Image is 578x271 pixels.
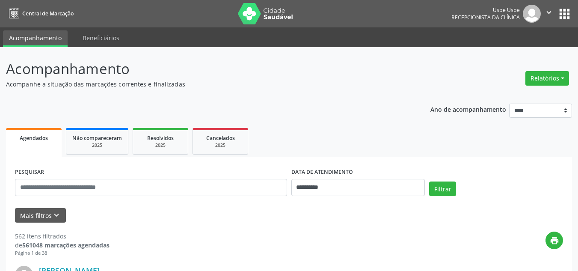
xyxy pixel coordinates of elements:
[6,80,402,89] p: Acompanhe a situação das marcações correntes e finalizadas
[20,134,48,142] span: Agendados
[15,208,66,223] button: Mais filtroskeyboard_arrow_down
[429,182,456,196] button: Filtrar
[451,6,520,14] div: Uspe Uspe
[72,134,122,142] span: Não compareceram
[139,142,182,149] div: 2025
[525,71,569,86] button: Relatórios
[77,30,125,45] a: Beneficiários
[3,30,68,47] a: Acompanhamento
[72,142,122,149] div: 2025
[52,211,61,220] i: keyboard_arrow_down
[430,104,506,114] p: Ano de acompanhamento
[15,241,110,250] div: de
[15,232,110,241] div: 562 itens filtrados
[15,250,110,257] div: Página 1 de 38
[541,5,557,23] button: 
[22,10,74,17] span: Central de Marcação
[557,6,572,21] button: apps
[147,134,174,142] span: Resolvidos
[523,5,541,23] img: img
[15,166,44,179] label: PESQUISAR
[451,14,520,21] span: Recepcionista da clínica
[6,58,402,80] p: Acompanhamento
[544,8,554,17] i: 
[545,232,563,249] button: print
[6,6,74,21] a: Central de Marcação
[206,134,235,142] span: Cancelados
[199,142,242,149] div: 2025
[22,241,110,249] strong: 561048 marcações agendadas
[291,166,353,179] label: DATA DE ATENDIMENTO
[550,236,559,245] i: print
